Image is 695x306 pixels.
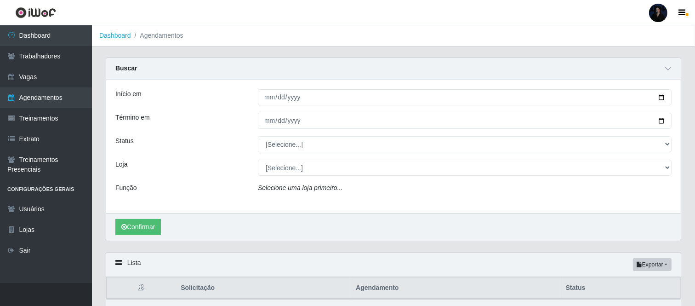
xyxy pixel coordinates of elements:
[106,253,681,277] div: Lista
[258,184,342,191] i: Selecione uma loja primeiro...
[115,64,137,72] strong: Buscar
[350,277,560,299] th: Agendamento
[115,113,150,122] label: Término em
[115,183,137,193] label: Função
[258,89,672,105] input: 00/00/0000
[15,7,56,18] img: CoreUI Logo
[115,219,161,235] button: Confirmar
[633,258,672,271] button: Exportar
[92,25,695,46] nav: breadcrumb
[258,113,672,129] input: 00/00/0000
[175,277,350,299] th: Solicitação
[560,277,681,299] th: Status
[99,32,131,39] a: Dashboard
[115,160,127,169] label: Loja
[115,136,134,146] label: Status
[115,89,142,99] label: Início em
[131,31,183,40] li: Agendamentos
